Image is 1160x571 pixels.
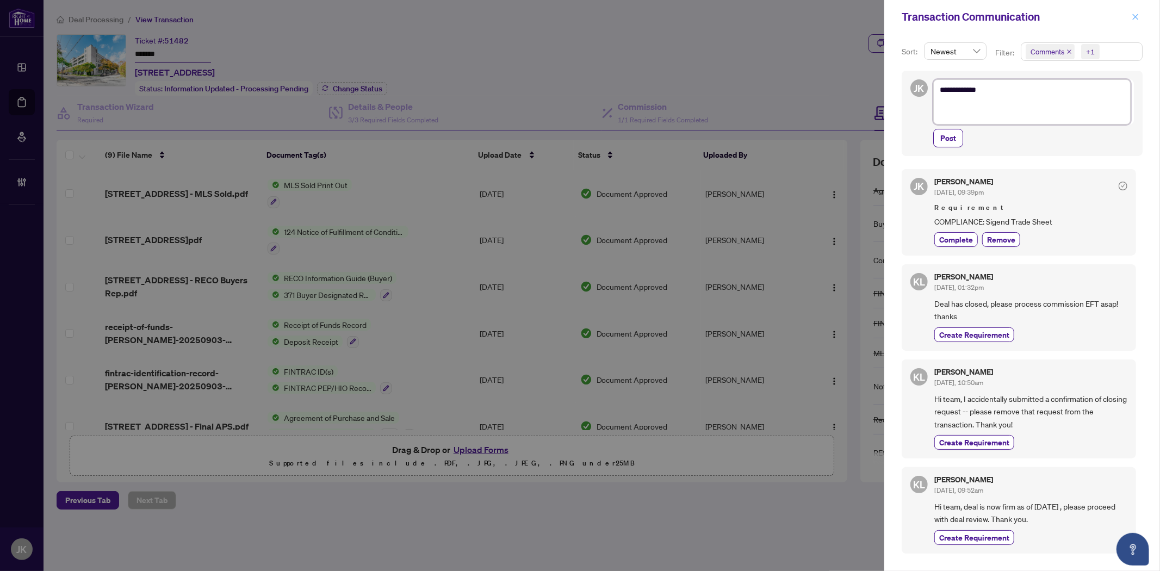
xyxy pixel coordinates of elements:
[1119,182,1127,190] span: check-circle
[934,476,993,483] h5: [PERSON_NAME]
[1026,44,1075,59] span: Comments
[940,129,956,147] span: Post
[1116,533,1149,566] button: Open asap
[987,234,1015,245] span: Remove
[1132,13,1139,21] span: close
[934,486,983,494] span: [DATE], 09:52am
[934,232,978,247] button: Complete
[934,273,993,281] h5: [PERSON_NAME]
[934,378,983,387] span: [DATE], 10:50am
[914,80,925,96] span: JK
[934,283,984,291] span: [DATE], 01:32pm
[913,477,925,492] span: KL
[902,9,1128,25] div: Transaction Communication
[934,393,1127,431] span: Hi team, I accidentally submitted a confirmation of closing request -- please remove that request...
[933,129,963,147] button: Post
[1086,46,1095,57] div: +1
[934,215,1127,228] span: COMPLIANCE: Sigend Trade Sheet
[934,530,1014,545] button: Create Requirement
[913,369,925,384] span: KL
[934,297,1127,323] span: Deal has closed, please process commission EFT asap! thanks
[982,232,1020,247] button: Remove
[934,188,984,196] span: [DATE], 09:39pm
[939,532,1009,543] span: Create Requirement
[939,234,973,245] span: Complete
[913,274,925,289] span: KL
[934,202,1127,213] span: Requirement
[995,47,1016,59] p: Filter:
[931,43,980,59] span: Newest
[934,327,1014,342] button: Create Requirement
[934,178,993,185] h5: [PERSON_NAME]
[939,329,1009,340] span: Create Requirement
[1031,46,1064,57] span: Comments
[902,46,920,58] p: Sort:
[934,435,1014,450] button: Create Requirement
[1066,49,1072,54] span: close
[914,178,925,194] span: JK
[939,437,1009,448] span: Create Requirement
[934,500,1127,526] span: Hi team, deal is now firm as of [DATE] , please proceed with deal review. Thank you.
[934,368,993,376] h5: [PERSON_NAME]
